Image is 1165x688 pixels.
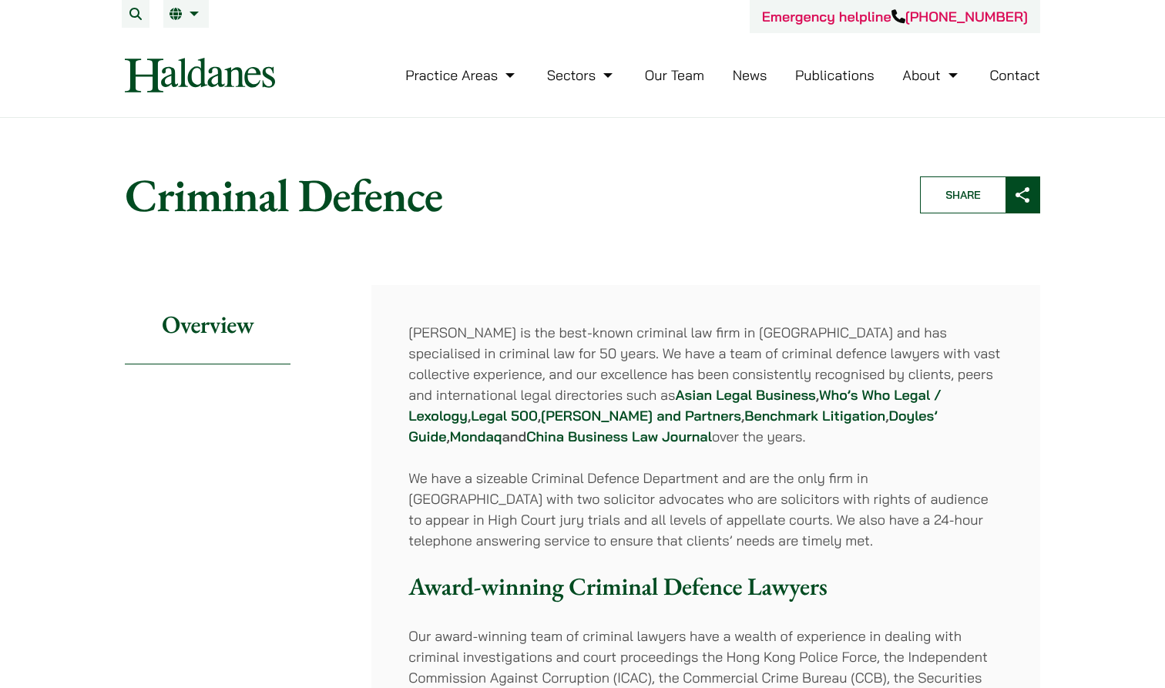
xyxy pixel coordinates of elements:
[408,386,942,425] a: Who’s Who Legal / Lexology
[408,468,1003,551] p: We have a sizeable Criminal Defence Department and are the only firm in [GEOGRAPHIC_DATA] with tw...
[125,58,275,92] img: Logo of Haldanes
[450,428,502,445] a: Mondaq
[921,177,1006,213] span: Share
[920,176,1040,213] button: Share
[408,322,1003,447] p: [PERSON_NAME] is the best-known criminal law firm in [GEOGRAPHIC_DATA] and has specialised in cri...
[733,66,767,84] a: News
[541,407,741,425] a: [PERSON_NAME] and Partners
[468,407,471,425] strong: ,
[408,572,1003,601] h3: Award-winning Criminal Defence Lawyers
[816,386,819,404] strong: ,
[547,66,616,84] a: Sectors
[795,66,875,84] a: Publications
[762,8,1028,25] a: Emergency helpline[PHONE_NUMBER]
[447,428,450,445] strong: ,
[902,66,961,84] a: About
[538,407,541,425] strong: ,
[744,407,885,425] a: Benchmark Litigation
[675,386,815,404] a: Asian Legal Business
[170,8,203,20] a: EN
[989,66,1040,84] a: Contact
[645,66,704,84] a: Our Team
[471,407,537,425] a: Legal 500
[741,407,889,425] strong: , ,
[125,167,894,223] h1: Criminal Defence
[526,428,712,445] a: China Business Law Journal
[125,285,290,364] h2: Overview
[405,66,519,84] a: Practice Areas
[502,428,526,445] strong: and
[408,407,938,445] a: Doyles’ Guide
